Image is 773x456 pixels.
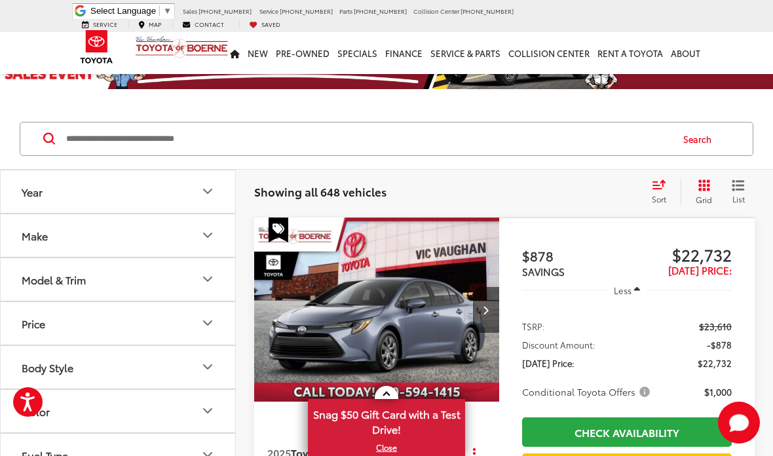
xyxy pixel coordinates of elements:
[198,7,252,15] span: [PHONE_NUMBER]
[200,227,216,243] div: Make
[461,7,514,15] span: [PHONE_NUMBER]
[704,385,732,398] span: $1,000
[522,385,654,398] button: Conditional Toyota Offers
[244,32,272,74] a: New
[698,356,732,370] span: $22,732
[354,7,407,15] span: [PHONE_NUMBER]
[667,32,704,74] a: About
[65,123,671,155] input: Search by Make, Model, or Keyword
[200,271,216,287] div: Model & Trim
[22,317,45,330] div: Price
[522,417,732,447] a: Check Availability
[149,20,161,28] span: Map
[309,400,464,440] span: Snag $50 Gift Card with a Test Drive!
[1,346,236,389] button: Body StyleBody Style
[1,302,236,345] button: PricePrice
[254,218,500,402] a: 2025 Toyota Corolla LE FWD2025 Toyota Corolla LE FWD2025 Toyota Corolla LE FWD2025 Toyota Corolla...
[280,7,333,15] span: [PHONE_NUMBER]
[522,264,565,278] span: SAVINGS
[200,403,216,419] div: Color
[426,32,504,74] a: Service & Parts: Opens in a new tab
[200,359,216,375] div: Body Style
[22,229,48,242] div: Make
[1,170,236,213] button: YearYear
[696,194,712,205] span: Grid
[668,263,732,277] span: [DATE] Price:
[681,179,722,205] button: Grid View
[261,20,280,28] span: Saved
[22,273,86,286] div: Model & Trim
[72,20,127,29] a: Service
[128,20,171,29] a: Map
[732,193,745,204] span: List
[90,6,156,16] span: Select Language
[172,20,234,29] a: Contact
[614,284,632,296] span: Less
[522,320,545,333] span: TSRP:
[163,6,172,16] span: ▼
[671,123,730,155] button: Search
[473,287,499,333] button: Next image
[200,183,216,199] div: Year
[718,402,760,444] svg: Start Chat
[1,258,236,301] button: Model & TrimModel & Trim
[183,7,197,15] span: Sales
[652,193,666,204] span: Sort
[22,405,50,417] div: Color
[239,20,290,29] a: My Saved Vehicles
[1,390,236,432] button: ColorColor
[90,6,172,16] a: Select Language​
[135,35,229,58] img: Vic Vaughan Toyota of Boerne
[522,338,595,351] span: Discount Amount:
[1,214,236,257] button: MakeMake
[254,183,387,199] span: Showing all 648 vehicles
[645,179,681,205] button: Select sort value
[413,7,459,15] span: Collision Center
[254,218,500,402] div: 2025 Toyota Corolla LE 0
[522,356,575,370] span: [DATE] Price:
[200,315,216,331] div: Price
[594,32,667,74] a: Rent a Toyota
[607,278,647,302] button: Less
[259,7,278,15] span: Service
[333,32,381,74] a: Specials
[522,385,652,398] span: Conditional Toyota Offers
[254,218,500,403] img: 2025 Toyota Corolla LE FWD
[22,185,43,198] div: Year
[226,32,244,74] a: Home
[159,6,160,16] span: ​
[339,7,352,15] span: Parts
[699,320,732,333] span: $23,610
[22,361,73,373] div: Body Style
[504,32,594,74] a: Collision Center
[272,32,333,74] a: Pre-Owned
[627,244,732,264] span: $22,732
[93,20,117,28] span: Service
[707,338,732,351] span: -$878
[722,179,755,205] button: List View
[269,218,288,242] span: Special
[195,20,224,28] span: Contact
[381,32,426,74] a: Finance
[718,402,760,444] button: Toggle Chat Window
[522,246,627,265] span: $878
[72,26,121,68] img: Toyota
